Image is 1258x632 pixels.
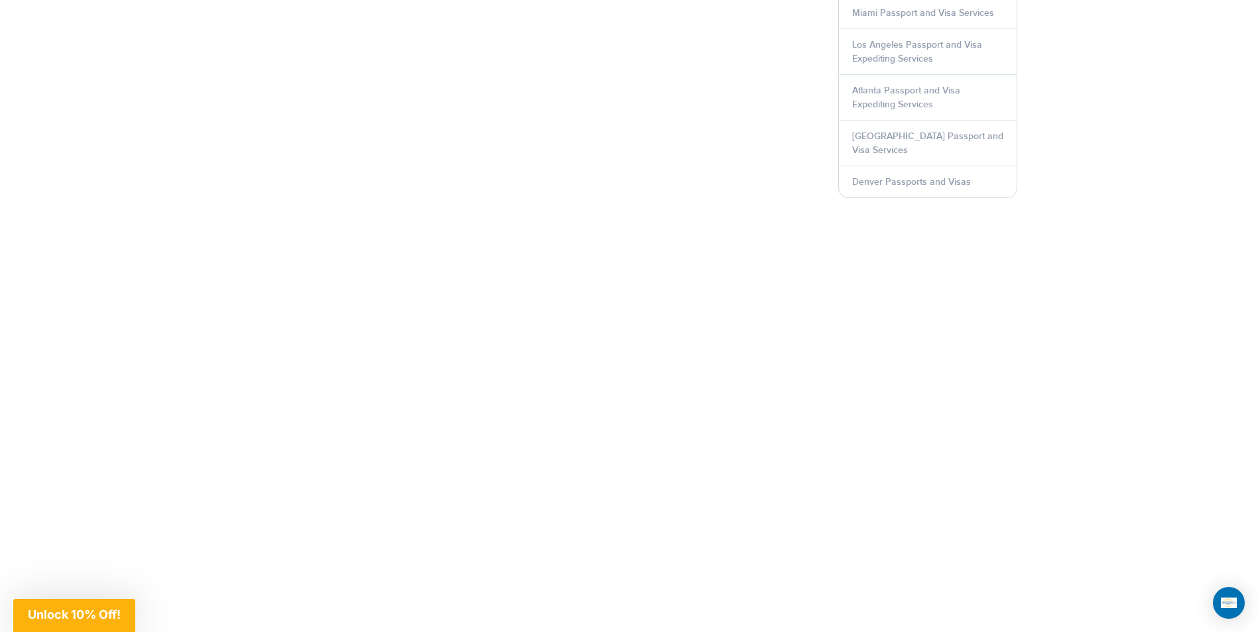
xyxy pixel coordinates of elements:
[852,131,1003,156] a: [GEOGRAPHIC_DATA] Passport and Visa Services
[852,85,960,110] a: Atlanta Passport and Visa Expediting Services
[13,599,135,632] div: Unlock 10% Off!
[852,7,994,19] a: Miami Passport and Visa Services
[28,607,121,621] span: Unlock 10% Off!
[852,176,971,187] a: Denver Passports and Visas
[1213,587,1245,619] div: Open Intercom Messenger
[852,39,982,64] a: Los Angeles Passport and Visa Expediting Services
